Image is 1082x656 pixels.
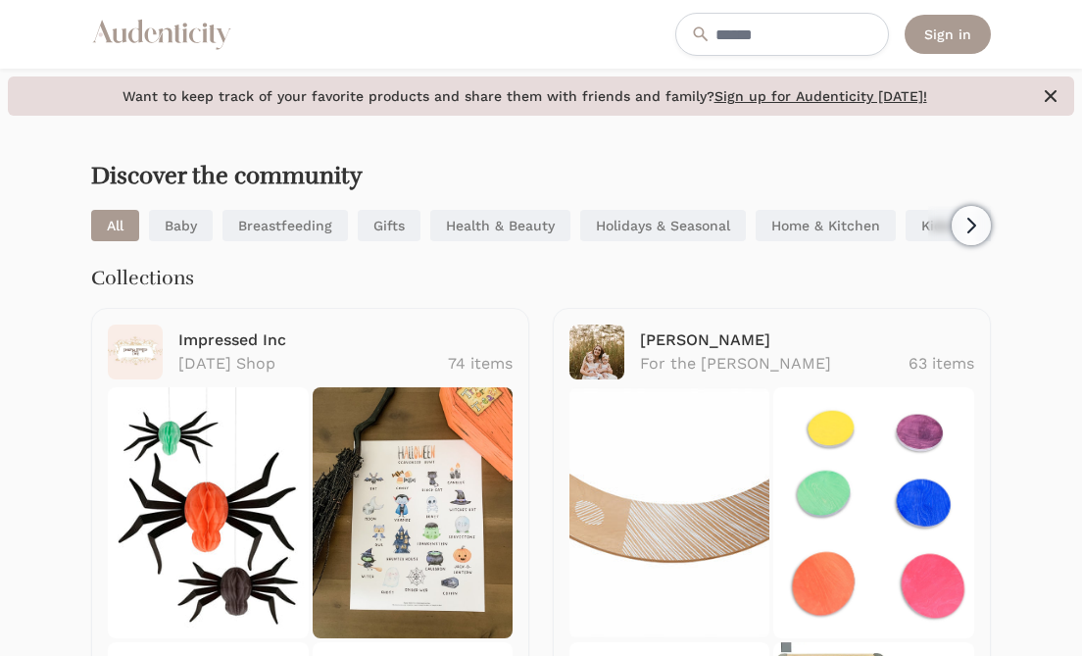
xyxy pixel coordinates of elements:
a: Home & Kitchen [756,210,896,241]
a: Sign up for Audenticity [DATE]! [714,88,927,104]
h3: Collections [91,265,990,292]
a: All [91,210,139,241]
a: Sign in [905,15,991,54]
img: <span class="translation_missing" title="translation missing: en.advocates.discover.show.profile_... [569,325,624,379]
a: Holidays & Seasonal [580,210,746,241]
a: Breastfeeding [222,210,348,241]
span: Want to keep track of your favorite products and share them with friends and family? [20,86,1029,106]
p: [DATE] Shop [178,352,275,376]
a: Health & Beauty [430,210,570,241]
img: bunny-hopkins-stepping-stones-rainbow-WB4.jpg [773,387,973,638]
a: Gifts [358,210,420,241]
p: 74 items [448,352,513,376]
img: Shop-Sweet-Lulu-Honeycomb-Spiders_300x.png.jpg [108,387,308,638]
img: Shop-Sweet-Lulu-Balance-Board_300x.png.jpg [569,387,769,638]
a: Kids [906,210,965,241]
a: [DATE] Shop 74 items [178,352,513,376]
a: Impressed Inc [178,330,286,349]
a: [PERSON_NAME] [640,330,770,349]
a: For the [PERSON_NAME] 63 items [640,352,974,376]
a: Baby [149,210,213,241]
img: <span class="translation_missing" title="translation missing: en.advocates.discover.show.profile_... [108,325,163,379]
h2: Discover the community [91,163,990,190]
p: For the [PERSON_NAME] [640,352,831,376]
p: 63 items [909,352,974,376]
img: il_570xN.3406160072_6evl.jpg [313,387,513,638]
